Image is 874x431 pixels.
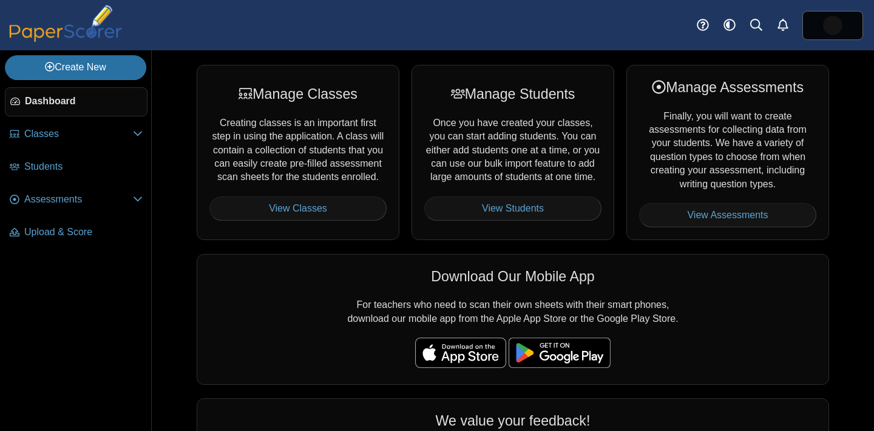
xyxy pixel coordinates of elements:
[823,16,842,35] img: ps.zHSePt90vk3H6ScY
[25,95,142,108] span: Dashboard
[5,153,147,182] a: Students
[5,5,126,42] img: PaperScorer
[639,203,816,227] a: View Assessments
[424,84,601,104] div: Manage Students
[5,185,147,215] a: Assessments
[24,127,133,141] span: Classes
[509,338,611,368] img: google-play-badge.png
[5,120,147,149] a: Classes
[209,267,816,286] div: Download Our Mobile App
[5,218,147,247] a: Upload & Score
[415,338,506,368] img: apple-store-badge.svg
[626,65,829,240] div: Finally, you will want to create assessments for collecting data from your students. We have a va...
[24,160,143,173] span: Students
[197,254,829,385] div: For teachers who need to scan their own sheets with their smart phones, download our mobile app f...
[823,16,842,35] span: Alex Ciopyk
[24,226,143,239] span: Upload & Score
[209,196,387,221] a: View Classes
[24,193,133,206] span: Assessments
[5,33,126,44] a: PaperScorer
[5,87,147,116] a: Dashboard
[639,78,816,97] div: Manage Assessments
[770,12,796,39] a: Alerts
[424,196,601,221] a: View Students
[5,55,146,79] a: Create New
[802,11,863,40] a: ps.zHSePt90vk3H6ScY
[209,411,816,430] div: We value your feedback!
[209,84,387,104] div: Manage Classes
[197,65,399,240] div: Creating classes is an important first step in using the application. A class will contain a coll...
[412,65,614,240] div: Once you have created your classes, you can start adding students. You can either add students on...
